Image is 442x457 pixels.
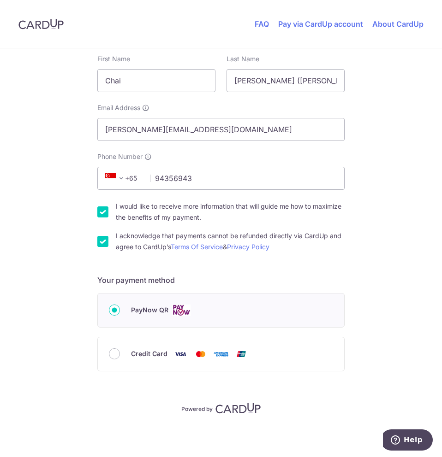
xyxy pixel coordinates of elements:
iframe: Opens a widget where you can find more information [383,429,433,452]
a: About CardUp [372,19,424,29]
input: Email address [97,118,345,141]
img: CardUp [18,18,64,29]
a: FAQ [255,19,269,29]
span: Email Address [97,103,140,112]
input: First name [97,69,215,92]
div: Credit Card Visa Mastercard American Express Union Pay [109,348,333,360]
span: +65 [102,173,143,184]
label: I acknowledge that payments cannot be refunded directly via CardUp and agree to CardUp’s & [116,230,345,252]
a: Terms Of Service [171,243,223,251]
span: Credit Card [131,348,167,359]
label: I would like to receive more information that will guide me how to maximize the benefits of my pa... [116,201,345,223]
label: Last Name [227,54,259,64]
input: Last name [227,69,345,92]
p: Powered by [181,404,213,413]
img: Visa [171,348,190,360]
img: CardUp [215,403,261,414]
label: First Name [97,54,130,64]
span: Phone Number [97,152,143,161]
a: Privacy Policy [227,243,269,251]
h5: Your payment method [97,275,345,286]
span: +65 [105,173,127,184]
div: PayNow QR Cards logo [109,305,333,316]
img: Union Pay [232,348,251,360]
a: Pay via CardUp account [278,19,363,29]
img: Cards logo [172,305,191,316]
img: Mastercard [191,348,210,360]
span: PayNow QR [131,305,168,316]
img: American Express [212,348,230,360]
